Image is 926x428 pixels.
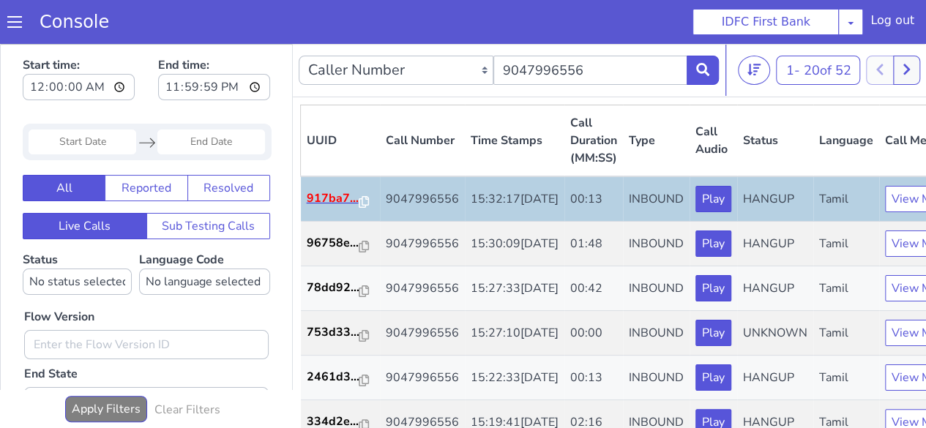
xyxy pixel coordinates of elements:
[465,61,564,133] th: Time Stamps
[24,286,269,315] input: Enter the Flow Version ID
[813,132,879,178] td: Tamil
[23,8,135,61] label: Start time:
[380,356,465,401] td: 9047996556
[154,359,220,373] h6: Clear Filters
[307,279,359,297] p: 753d33...
[493,12,688,41] input: Enter the Caller Number
[380,267,465,312] td: 9047996556
[695,320,731,347] button: Play
[776,12,860,41] button: 1- 20of 52
[139,225,270,251] select: Language Code
[690,61,737,133] th: Call Audio
[813,178,879,222] td: Tamil
[465,267,564,312] td: 15:27:10[DATE]
[564,178,623,222] td: 01:48
[380,132,465,178] td: 9047996556
[695,142,731,168] button: Play
[307,190,374,208] a: 96758e...
[813,267,879,312] td: Tamil
[465,178,564,222] td: 15:30:09[DATE]
[623,178,690,222] td: INBOUND
[623,132,690,178] td: INBOUND
[23,169,147,195] button: Live Calls
[307,369,374,386] a: 334d2e...
[380,178,465,222] td: 9047996556
[307,190,359,208] p: 96758e...
[301,61,380,133] th: UUID
[623,267,690,312] td: INBOUND
[23,225,132,251] select: Status
[65,352,147,378] button: Apply Filters
[465,312,564,356] td: 15:22:33[DATE]
[105,131,187,157] button: Reported
[307,324,374,342] a: 2461d3...
[158,30,270,56] input: End time:
[564,61,623,133] th: Call Duration (MM:SS)
[564,312,623,356] td: 00:13
[465,132,564,178] td: 15:32:17[DATE]
[813,356,879,401] td: Tamil
[307,235,374,252] a: 78dd92...
[623,356,690,401] td: INBOUND
[24,264,94,282] label: Flow Version
[564,356,623,401] td: 02:16
[465,356,564,401] td: 15:19:41[DATE]
[813,312,879,356] td: Tamil
[737,132,813,178] td: HANGUP
[307,235,359,252] p: 78dd92...
[22,12,127,32] a: Console
[139,208,270,251] label: Language Code
[695,276,731,302] button: Play
[23,30,135,56] input: Start time:
[803,18,851,35] span: 20 of 52
[380,61,465,133] th: Call Number
[623,61,690,133] th: Type
[564,222,623,267] td: 00:42
[692,9,839,35] button: IDFC First Bank
[737,312,813,356] td: HANGUP
[24,321,78,339] label: End State
[623,222,690,267] td: INBOUND
[695,187,731,213] button: Play
[623,312,690,356] td: INBOUND
[813,222,879,267] td: Tamil
[737,267,813,312] td: UNKNOWN
[307,279,374,297] a: 753d33...
[813,61,879,133] th: Language
[146,169,271,195] button: Sub Testing Calls
[307,146,359,163] p: 917ba7...
[695,231,731,258] button: Play
[564,132,623,178] td: 00:13
[737,222,813,267] td: HANGUP
[870,12,914,35] div: Log out
[737,61,813,133] th: Status
[307,369,359,386] p: 334d2e...
[737,178,813,222] td: HANGUP
[24,343,269,372] input: Enter the End State Value
[380,312,465,356] td: 9047996556
[307,324,359,342] p: 2461d3...
[187,131,270,157] button: Resolved
[465,222,564,267] td: 15:27:33[DATE]
[23,208,132,251] label: Status
[737,356,813,401] td: HANGUP
[158,8,270,61] label: End time:
[380,222,465,267] td: 9047996556
[695,365,731,391] button: Play
[307,146,374,163] a: 917ba7...
[23,131,105,157] button: All
[564,267,623,312] td: 00:00
[29,86,136,110] input: Start Date
[157,86,265,110] input: End Date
